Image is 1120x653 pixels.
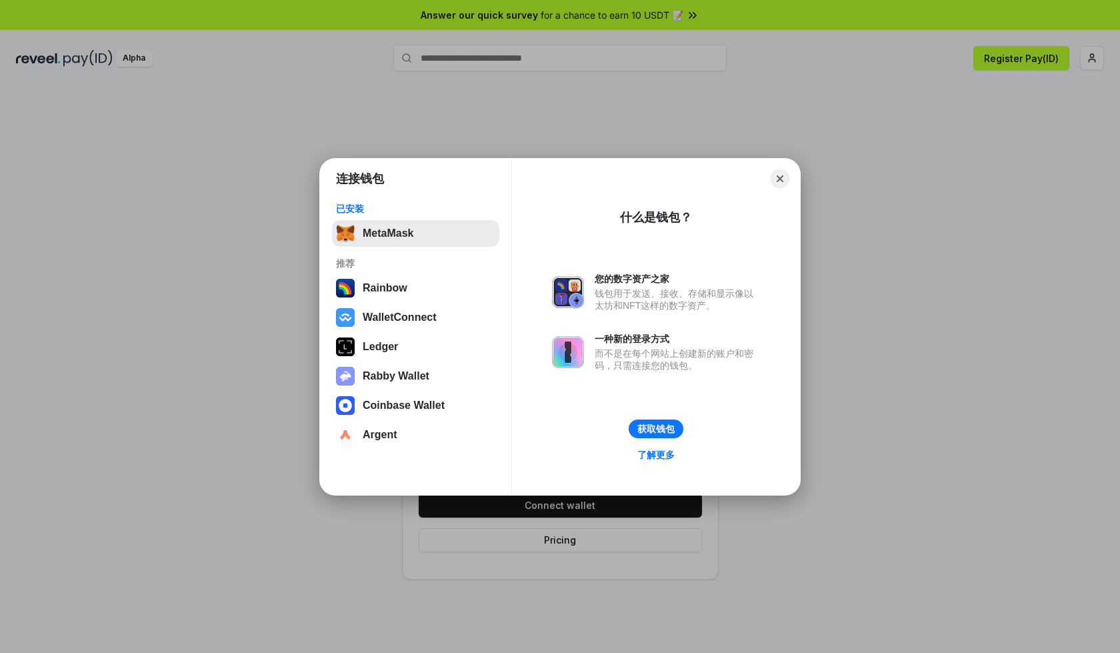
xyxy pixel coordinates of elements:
[332,275,499,301] button: Rainbow
[552,336,584,368] img: svg+xml,%3Csvg%20xmlns%3D%22http%3A%2F%2Fwww.w3.org%2F2000%2Fsvg%22%20fill%3D%22none%22%20viewBox...
[336,426,355,444] img: svg+xml,%3Csvg%20width%3D%2228%22%20height%3D%2228%22%20viewBox%3D%220%200%2028%2028%22%20fill%3D...
[363,311,437,323] div: WalletConnect
[336,367,355,386] img: svg+xml,%3Csvg%20xmlns%3D%22http%3A%2F%2Fwww.w3.org%2F2000%2Fsvg%22%20fill%3D%22none%22%20viewBox...
[332,334,499,360] button: Ledger
[336,279,355,297] img: svg+xml,%3Csvg%20width%3D%22120%22%20height%3D%22120%22%20viewBox%3D%220%200%20120%20120%22%20fil...
[332,392,499,419] button: Coinbase Wallet
[336,171,384,187] h1: 连接钱包
[595,333,760,345] div: 一种新的登录方式
[363,227,413,239] div: MetaMask
[629,446,683,464] a: 了解更多
[332,363,499,390] button: Rabby Wallet
[332,422,499,448] button: Argent
[336,224,355,243] img: svg+xml,%3Csvg%20fill%3D%22none%22%20height%3D%2233%22%20viewBox%3D%220%200%2035%2033%22%20width%...
[336,338,355,356] img: svg+xml,%3Csvg%20xmlns%3D%22http%3A%2F%2Fwww.w3.org%2F2000%2Fsvg%22%20width%3D%2228%22%20height%3...
[637,449,675,461] div: 了解更多
[332,220,499,247] button: MetaMask
[363,282,407,294] div: Rainbow
[336,203,495,215] div: 已安装
[332,304,499,331] button: WalletConnect
[336,396,355,415] img: svg+xml,%3Csvg%20width%3D%2228%22%20height%3D%2228%22%20viewBox%3D%220%200%2028%2028%22%20fill%3D...
[595,348,760,372] div: 而不是在每个网站上创建新的账户和密码，只需连接您的钱包。
[595,287,760,311] div: 钱包用于发送、接收、存储和显示像以太坊和NFT这样的数字资产。
[363,429,397,441] div: Argent
[336,257,495,269] div: 推荐
[637,423,675,435] div: 获取钱包
[336,308,355,327] img: svg+xml,%3Csvg%20width%3D%2228%22%20height%3D%2228%22%20viewBox%3D%220%200%2028%2028%22%20fill%3D...
[629,420,683,438] button: 获取钱包
[363,400,445,412] div: Coinbase Wallet
[363,370,429,382] div: Rabby Wallet
[363,341,398,353] div: Ledger
[620,209,692,225] div: 什么是钱包？
[595,273,760,285] div: 您的数字资产之家
[552,276,584,308] img: svg+xml,%3Csvg%20xmlns%3D%22http%3A%2F%2Fwww.w3.org%2F2000%2Fsvg%22%20fill%3D%22none%22%20viewBox...
[771,169,789,188] button: Close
